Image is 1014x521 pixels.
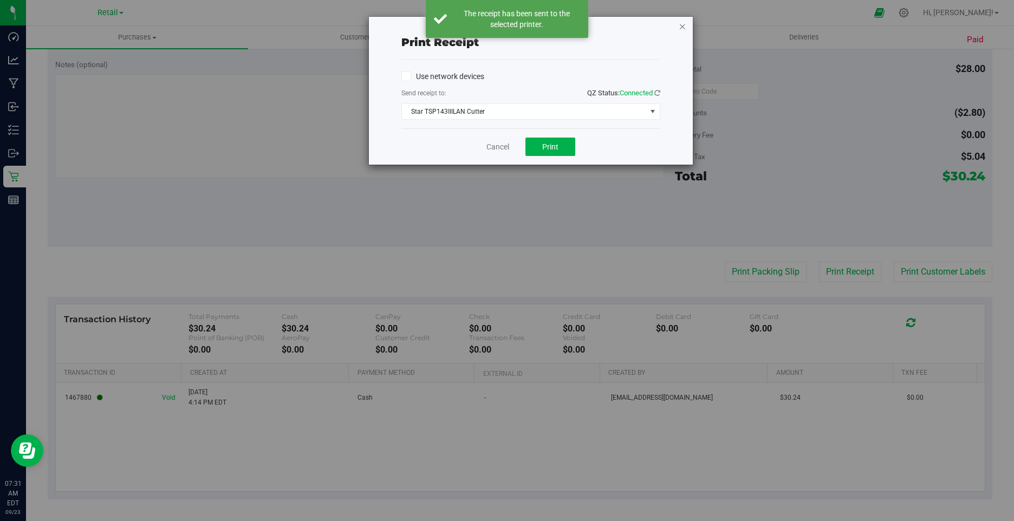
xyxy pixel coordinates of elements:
div: The receipt has been sent to the selected printer. [453,8,580,30]
span: QZ Status: [587,89,660,97]
label: Use network devices [401,71,484,82]
label: Send receipt to: [401,88,446,98]
span: Connected [620,89,653,97]
span: select [646,104,659,119]
a: Cancel [486,141,509,153]
button: Print [525,138,575,156]
span: Print [542,142,558,151]
iframe: Resource center [11,434,43,467]
span: Star TSP143IIILAN Cutter [402,104,646,119]
span: Print receipt [401,36,479,49]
